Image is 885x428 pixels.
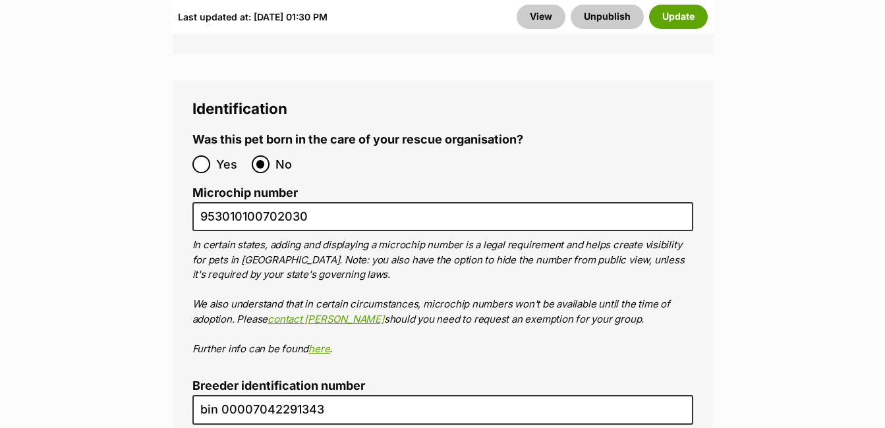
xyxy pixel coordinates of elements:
[268,313,384,325] a: contact [PERSON_NAME]
[275,155,304,173] span: No
[192,99,287,117] span: Identification
[192,186,693,200] label: Microchip number
[571,5,644,28] button: Unpublish
[308,342,329,355] a: here
[649,5,708,28] button: Update
[216,155,245,173] span: Yes
[192,379,693,393] label: Breeder identification number
[192,238,693,356] p: In certain states, adding and displaying a microchip number is a legal requirement and helps crea...
[178,5,328,28] div: Last updated at: [DATE] 01:30 PM
[517,5,565,28] a: View
[192,133,523,147] label: Was this pet born in the care of your rescue organisation?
